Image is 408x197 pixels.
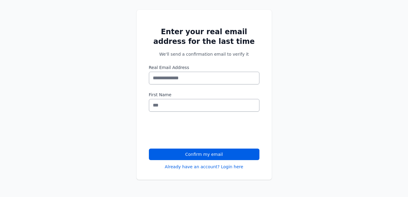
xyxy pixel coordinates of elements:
h2: Enter your real email address for the last time [149,27,259,46]
iframe: reCAPTCHA [149,119,241,143]
button: Confirm my email [149,149,259,160]
p: We'll send a confirmation email to verify it [149,51,259,57]
label: Real Email Address [149,64,259,71]
label: First Name [149,92,259,98]
a: Already have an account? Login here [165,164,243,170]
